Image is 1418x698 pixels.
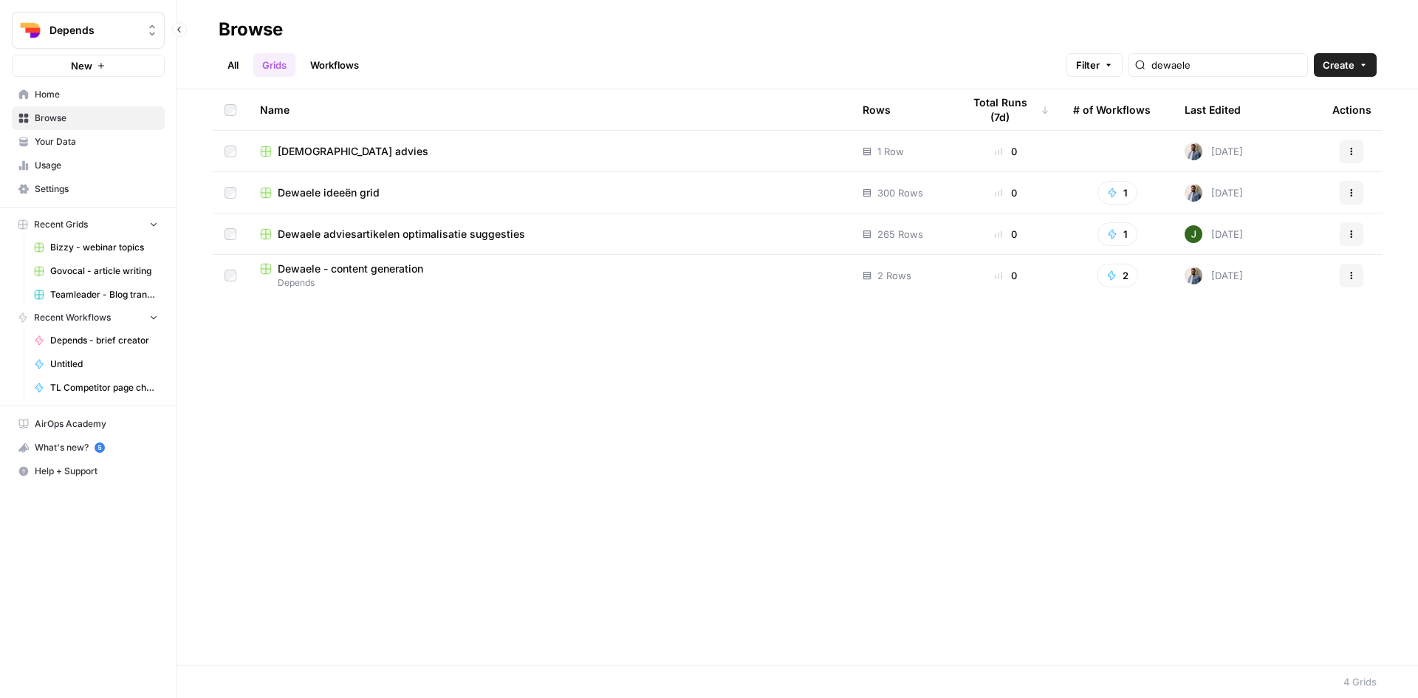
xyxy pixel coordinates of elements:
[877,185,923,200] span: 300 Rows
[50,241,158,254] span: Bizzy - webinar topics
[35,135,158,148] span: Your Data
[1097,181,1137,205] button: 1
[12,436,165,459] button: What's new? 5
[1185,143,1202,160] img: 542af2wjek5zirkck3dd1n2hljhm
[27,259,165,283] a: Govocal - article writing
[12,130,165,154] a: Your Data
[1332,89,1371,130] div: Actions
[863,89,891,130] div: Rows
[35,417,158,431] span: AirOps Academy
[219,18,283,41] div: Browse
[260,144,839,159] a: [DEMOGRAPHIC_DATA] advies
[1073,89,1151,130] div: # of Workflows
[50,334,158,347] span: Depends - brief creator
[1097,264,1138,287] button: 2
[877,227,923,242] span: 265 Rows
[12,12,165,49] button: Workspace: Depends
[260,89,839,130] div: Name
[27,329,165,352] a: Depends - brief creator
[1097,222,1137,246] button: 1
[35,182,158,196] span: Settings
[1185,184,1202,202] img: 542af2wjek5zirkck3dd1n2hljhm
[50,357,158,371] span: Untitled
[50,381,158,394] span: TL Competitor page checker
[35,159,158,172] span: Usage
[260,185,839,200] a: Dewaele ideeën grid
[962,227,1049,242] div: 0
[1185,225,1202,243] img: ibvp2fn0xxp1avljsga1xqf48l9o
[35,88,158,101] span: Home
[1323,58,1354,72] span: Create
[1343,674,1377,689] div: 4 Grids
[1066,53,1123,77] button: Filter
[1185,184,1243,202] div: [DATE]
[1185,89,1241,130] div: Last Edited
[219,53,247,77] a: All
[97,444,101,451] text: 5
[278,144,428,159] span: [DEMOGRAPHIC_DATA] advies
[12,307,165,329] button: Recent Workflows
[35,112,158,125] span: Browse
[1151,58,1301,72] input: Search
[27,283,165,307] a: Teamleader - Blog translator - V3 Grid
[71,58,92,73] span: New
[34,311,111,324] span: Recent Workflows
[877,268,911,283] span: 2 Rows
[17,17,44,44] img: Depends Logo
[962,144,1049,159] div: 0
[962,268,1049,283] div: 0
[962,185,1049,200] div: 0
[12,55,165,77] button: New
[12,106,165,130] a: Browse
[27,236,165,259] a: Bizzy - webinar topics
[1185,267,1202,284] img: 542af2wjek5zirkck3dd1n2hljhm
[50,264,158,278] span: Govocal - article writing
[12,83,165,106] a: Home
[278,185,380,200] span: Dewaele ideeën grid
[253,53,295,77] a: Grids
[1185,267,1243,284] div: [DATE]
[13,437,164,459] div: What's new?
[278,261,423,276] span: Dewaele - content generation
[12,213,165,236] button: Recent Grids
[12,412,165,436] a: AirOps Academy
[27,352,165,376] a: Untitled
[35,465,158,478] span: Help + Support
[301,53,368,77] a: Workflows
[50,288,158,301] span: Teamleader - Blog translator - V3 Grid
[1185,143,1243,160] div: [DATE]
[49,23,139,38] span: Depends
[278,227,525,242] span: Dewaele adviesartikelen optimalisatie suggesties
[1314,53,1377,77] button: Create
[260,276,839,290] span: Depends
[27,376,165,400] a: TL Competitor page checker
[34,218,88,231] span: Recent Grids
[12,459,165,483] button: Help + Support
[1185,225,1243,243] div: [DATE]
[12,154,165,177] a: Usage
[95,442,105,453] a: 5
[877,144,904,159] span: 1 Row
[962,89,1049,130] div: Total Runs (7d)
[260,227,839,242] a: Dewaele adviesartikelen optimalisatie suggesties
[12,177,165,201] a: Settings
[260,261,839,290] a: Dewaele - content generationDepends
[1076,58,1100,72] span: Filter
